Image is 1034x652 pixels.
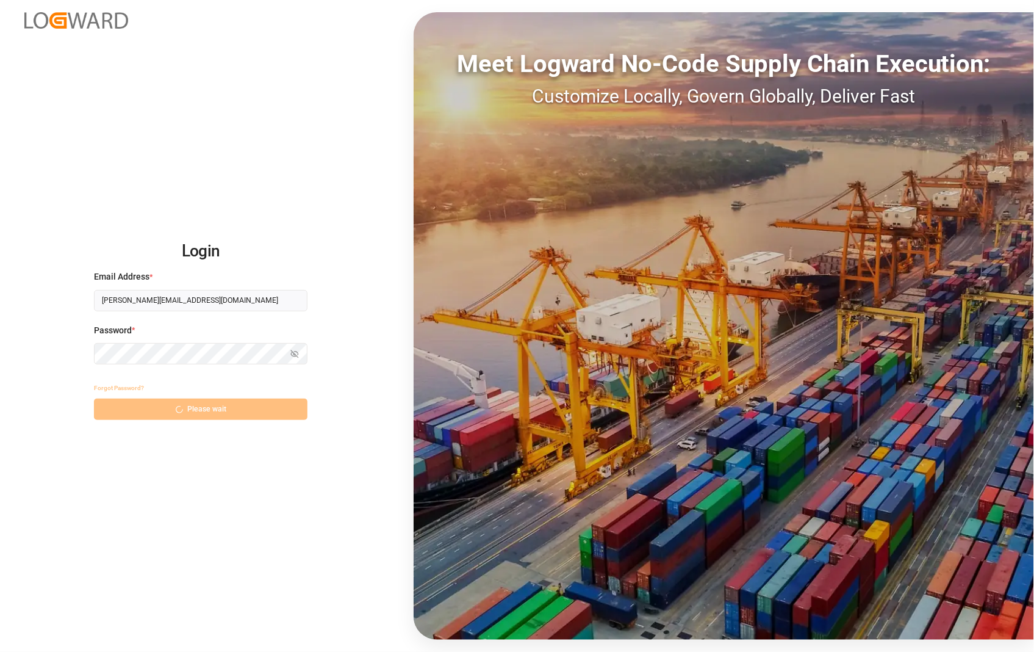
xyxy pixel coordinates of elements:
div: Meet Logward No-Code Supply Chain Execution: [414,46,1034,82]
span: Email Address [94,270,149,283]
img: Logward_new_orange.png [24,12,128,29]
div: Customize Locally, Govern Globally, Deliver Fast [414,82,1034,110]
span: Password [94,324,132,337]
input: Enter your email [94,290,307,311]
h2: Login [94,232,307,271]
